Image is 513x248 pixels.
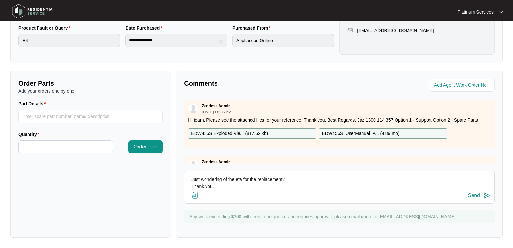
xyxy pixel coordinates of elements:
label: Part Details [18,100,49,107]
p: Hi team, Please see the attached files for your reference. Thank you. Best Regards, Jaz 1300 114 ... [188,117,491,123]
p: Zendesk Admin [202,159,230,165]
p: [EMAIL_ADDRESS][DOMAIN_NAME] [357,27,434,34]
button: Order Part [128,140,163,153]
input: Quantity [19,141,113,153]
p: Order Parts [18,79,163,88]
p: EDW456S_UserManual_V... ( 4.89 mb ) [322,130,399,137]
img: user.svg [188,104,198,113]
input: Part Details [18,110,163,123]
img: file-attachment-doc.svg [191,191,199,199]
label: Date Purchased [125,25,164,31]
div: Send [468,193,480,198]
button: Send [468,191,491,200]
label: Product Fault or Query [18,25,73,31]
textarea: Hi Team, Just wondering of the eta for the replacement? Thank you. [188,174,491,191]
label: Purchased From [232,25,273,31]
p: Any work exceeding $300 will need to be quoted and requires approval, please email quote to [EMAI... [189,213,491,220]
p: EDW456S Exploded Vie... ( 817.62 kb ) [191,130,268,137]
input: Add Agent Work Order No. [434,81,491,89]
p: Add your orders one by one [18,88,163,94]
label: Quantity [18,131,42,137]
input: Purchased From [232,34,334,47]
img: send-icon.svg [483,192,491,199]
img: map-pin [347,27,353,33]
input: Product Fault or Query [18,34,120,47]
img: user.svg [188,160,198,170]
p: Zendesk Admin [202,103,230,109]
p: Platinum Services [457,9,494,15]
span: Order Part [134,143,158,151]
p: Comments [184,79,335,88]
img: residentia service logo [10,2,55,21]
input: Date Purchased [129,37,217,44]
img: dropdown arrow [499,10,503,14]
p: [DATE] 08:35 AM [202,110,231,114]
